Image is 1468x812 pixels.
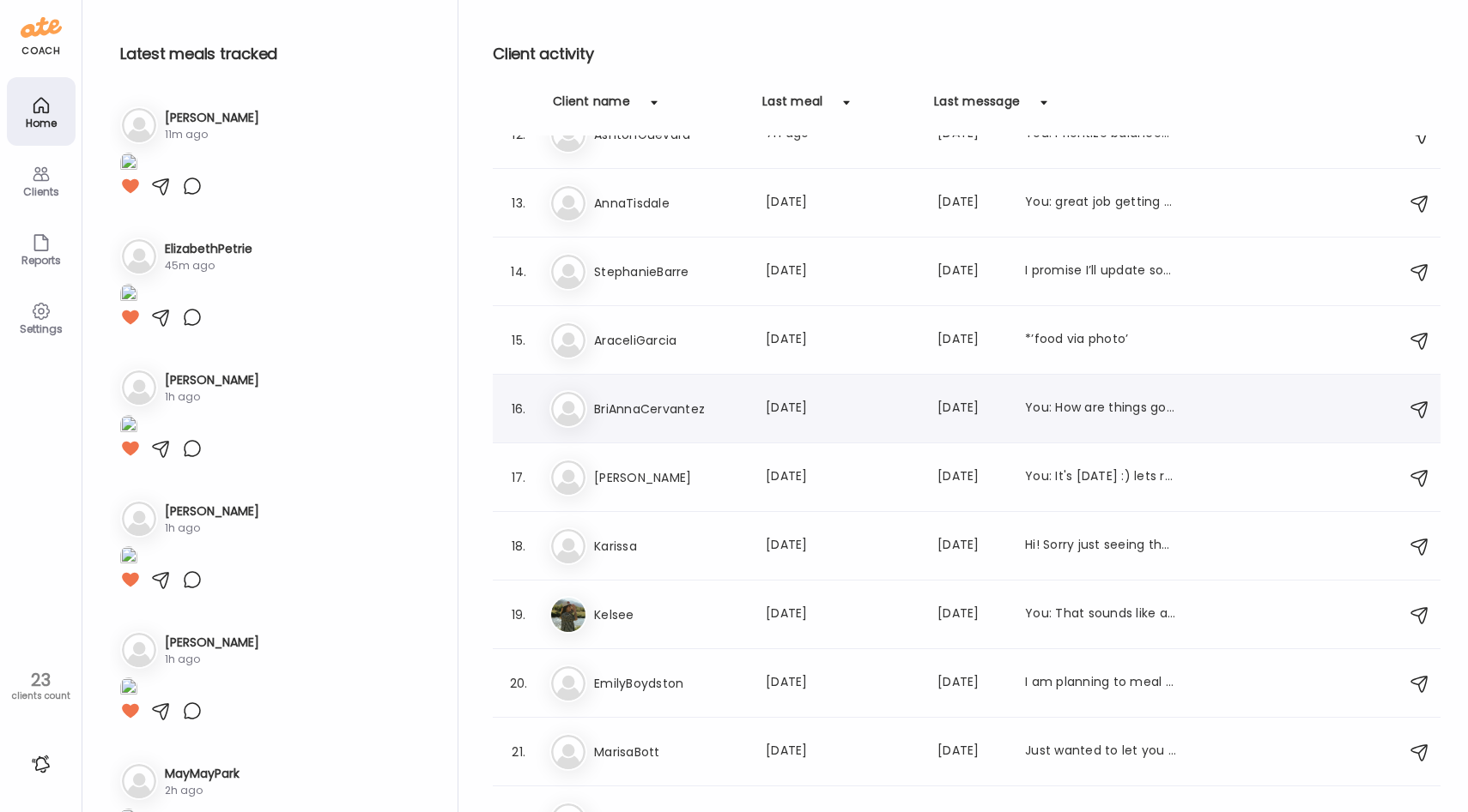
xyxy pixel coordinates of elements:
[766,193,917,214] div: [DATE]
[594,330,745,351] h3: AraceliGarcia
[1025,673,1176,694] div: I am planning to meal prep some smoothies tonight. Over this horrible week and ready to get back ...
[551,735,585,769] img: bg-avatar-default.svg
[508,673,529,694] div: 20.
[508,330,529,351] div: 15.
[766,673,917,694] div: [DATE]
[937,399,1004,419] div: [DATE]
[766,262,917,282] div: [DATE]
[594,467,745,488] h3: [PERSON_NAME]
[120,153,137,176] img: images%2FFdFV79UbUZOxC82RvO2JsG5XHRq2%2FXoVpIrzZlUGh40h5QkyJ%2F5TcK7k90r26GVeuTNUB7_1080
[165,520,259,536] div: 1h ago
[10,186,72,197] div: Clients
[1025,467,1176,488] div: You: It's [DATE] :) lets reset.
[937,604,1004,625] div: [DATE]
[937,193,1004,214] div: [DATE]
[165,652,259,667] div: 1h ago
[165,765,240,783] h3: MayMayPark
[165,389,259,405] div: 1h ago
[122,633,156,667] img: bg-avatar-default.svg
[934,93,1020,120] div: Last message
[937,467,1004,488] div: [DATE]
[551,460,585,495] img: bg-avatar-default.svg
[937,742,1004,762] div: [DATE]
[165,634,259,652] h3: [PERSON_NAME]
[551,392,585,426] img: bg-avatar-default.svg
[551,529,585,563] img: bg-avatar-default.svg
[165,783,240,798] div: 2h ago
[594,604,745,625] h3: Kelsee
[594,193,745,214] h3: AnnaTisdale
[551,186,585,220] img: bg-avatar-default.svg
[122,239,156,274] img: bg-avatar-default.svg
[122,502,156,536] img: bg-avatar-default.svg
[594,536,745,556] h3: Karissa
[120,677,137,701] img: images%2FD1KCQUEvUCUCripQeQySqAbcA313%2F23tV8P4NNfO0MKVBHoBy%2FDVdMPHYjA6ViFftpNiOj_1080
[120,41,430,67] h2: Latest meals tracked
[937,673,1004,694] div: [DATE]
[594,262,745,282] h3: StephanieBarre
[6,670,76,690] div: 23
[165,258,252,274] div: 45m ago
[120,284,137,307] img: images%2FuoYiWjixOgQ8TTFdzvnghxuIVJQ2%2FRv6tZNSPaNanwc6s95oQ%2FcLYxK2yzCHQdu1m80rfe_1080
[594,673,745,694] h3: EmilyBoydston
[551,598,585,632] img: avatars%2Fao27S4JzfGeT91DxyLlQHNwuQjE3
[10,117,72,129] div: Home
[122,108,156,142] img: bg-avatar-default.svg
[762,93,822,120] div: Last meal
[120,546,137,569] img: images%2FgPre79bsVTemCw4rDKqbExqSfV73%2FdJrzt8qTwNuWUfUz1iZy%2FAkmSo0VITTAgEf2iTpPe_1080
[937,536,1004,556] div: [DATE]
[766,742,917,762] div: [DATE]
[493,41,1441,67] h2: Client activity
[120,415,137,438] img: images%2FULJBtPswvIRXkperZTP7bOWedJ82%2FY1JA5qqU1kFr9cYg5j6W%2FxbjL64NhkKYUFJnnOX5I_1080
[1025,536,1176,556] div: Hi! Sorry just seeing these! I did, shut off alarms, cleared schedule, took a walk grabbed some c...
[165,127,259,142] div: 11m ago
[508,742,529,762] div: 21.
[122,370,156,405] img: bg-avatar-default.svg
[594,742,745,762] h3: MarisaBott
[6,690,76,702] div: clients count
[165,371,259,389] h3: [PERSON_NAME]
[508,467,529,488] div: 17.
[21,14,62,41] img: ate
[766,399,917,419] div: [DATE]
[165,109,259,127] h3: [PERSON_NAME]
[1025,604,1176,625] div: You: That sounds like a great reset! Progress is never lost!! :)
[165,502,259,520] h3: [PERSON_NAME]
[551,323,585,358] img: bg-avatar-default.svg
[1025,399,1176,419] div: You: How are things going!!
[551,255,585,289] img: bg-avatar-default.svg
[1025,262,1176,282] div: I promise I’ll update soon!
[766,330,917,351] div: [DATE]
[1025,193,1176,214] div: You: great job getting consistent with logging everything!
[937,330,1004,351] div: [DATE]
[10,255,72,266] div: Reports
[122,764,156,798] img: bg-avatar-default.svg
[165,240,252,258] h3: ElizabethPetrie
[594,399,745,419] h3: BriAnnaCervantez
[766,604,917,625] div: [DATE]
[508,604,529,625] div: 19.
[1025,330,1176,351] div: *’food via photo’
[21,44,60,58] div: coach
[10,323,72,334] div: Settings
[508,399,529,419] div: 16.
[766,536,917,556] div: [DATE]
[937,262,1004,282] div: [DATE]
[551,666,585,701] img: bg-avatar-default.svg
[766,467,917,488] div: [DATE]
[1025,742,1176,762] div: Just wanted to let you know the recipes so far for this week have been 10/10!
[508,262,529,282] div: 14.
[553,93,630,120] div: Client name
[508,193,529,214] div: 13.
[508,536,529,556] div: 18.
